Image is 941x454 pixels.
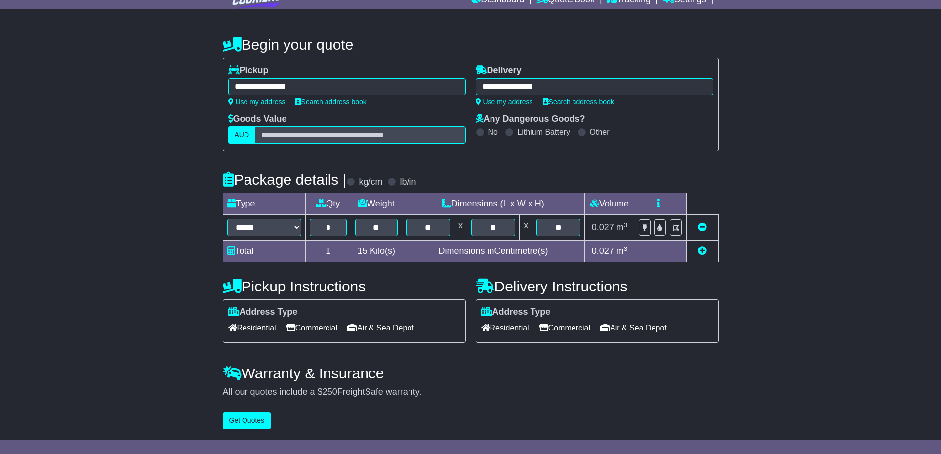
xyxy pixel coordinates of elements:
td: Weight [351,193,402,215]
label: Goods Value [228,114,287,124]
h4: Pickup Instructions [223,278,466,294]
span: 250 [323,387,337,397]
label: Delivery [476,65,522,76]
a: Search address book [295,98,367,106]
a: Use my address [476,98,533,106]
h4: Delivery Instructions [476,278,719,294]
div: All our quotes include a $ FreightSafe warranty. [223,387,719,398]
label: lb/in [400,177,416,188]
label: Lithium Battery [517,127,570,137]
td: Kilo(s) [351,241,402,262]
td: Qty [305,193,351,215]
td: x [454,215,467,241]
button: Get Quotes [223,412,271,429]
span: m [616,222,628,232]
span: Air & Sea Depot [347,320,414,335]
td: Total [223,241,305,262]
td: Dimensions (L x W x H) [402,193,585,215]
span: 15 [358,246,368,256]
span: Commercial [286,320,337,335]
span: Residential [481,320,529,335]
label: Other [590,127,610,137]
h4: Warranty & Insurance [223,365,719,381]
h4: Begin your quote [223,37,719,53]
td: Volume [585,193,634,215]
span: 0.027 [592,222,614,232]
td: x [520,215,532,241]
a: Search address book [543,98,614,106]
label: kg/cm [359,177,382,188]
sup: 3 [624,245,628,252]
td: Dimensions in Centimetre(s) [402,241,585,262]
a: Add new item [698,246,707,256]
td: 1 [305,241,351,262]
span: m [616,246,628,256]
span: Air & Sea Depot [600,320,667,335]
label: Address Type [481,307,551,318]
span: 0.027 [592,246,614,256]
label: Pickup [228,65,269,76]
a: Remove this item [698,222,707,232]
sup: 3 [624,221,628,229]
label: Any Dangerous Goods? [476,114,585,124]
td: Type [223,193,305,215]
h4: Package details | [223,171,347,188]
label: Address Type [228,307,298,318]
label: AUD [228,126,256,144]
a: Use my address [228,98,286,106]
span: Residential [228,320,276,335]
label: No [488,127,498,137]
span: Commercial [539,320,590,335]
